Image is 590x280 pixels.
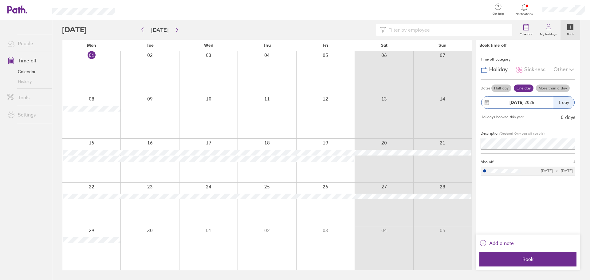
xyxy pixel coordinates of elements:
[87,43,96,48] span: Mon
[491,85,511,92] label: Half day
[489,66,508,73] span: Holiday
[488,12,508,16] span: Get help
[481,86,490,90] span: Dates
[514,12,534,16] span: Notifications
[536,20,560,40] a: My holidays
[536,31,560,36] label: My holidays
[563,31,578,36] label: Book
[509,100,534,105] span: 2025
[484,256,572,262] span: Book
[2,108,52,121] a: Settings
[514,3,534,16] a: Notifications
[541,169,573,173] div: [DATE] [DATE]
[573,160,575,164] span: 1
[560,20,580,40] a: Book
[481,131,500,136] span: Description
[509,100,523,105] strong: [DATE]
[481,160,494,164] span: Also off
[516,20,536,40] a: Calendar
[500,132,545,136] span: (Optional. Only you will see this)
[536,85,570,92] label: More than a day
[489,238,514,248] span: Add a note
[2,37,52,49] a: People
[323,43,328,48] span: Fri
[147,43,154,48] span: Tue
[516,31,536,36] label: Calendar
[263,43,271,48] span: Thu
[2,54,52,67] a: Time off
[481,55,575,64] div: Time off category
[386,24,509,36] input: Filter by employee
[2,77,52,86] a: History
[481,93,575,112] button: [DATE] 20251 day
[479,252,576,266] button: Book
[2,91,52,104] a: Tools
[381,43,387,48] span: Sat
[561,114,575,120] div: 0 days
[204,43,213,48] span: Wed
[146,25,173,35] button: [DATE]
[553,97,574,108] div: 1 day
[439,43,446,48] span: Sun
[514,85,533,92] label: One day
[524,66,545,73] span: Sickness
[481,115,524,119] div: Holidays booked this year
[479,238,514,248] button: Add a note
[2,67,52,77] a: Calendar
[553,64,575,76] div: Other
[479,43,507,48] div: Book time off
